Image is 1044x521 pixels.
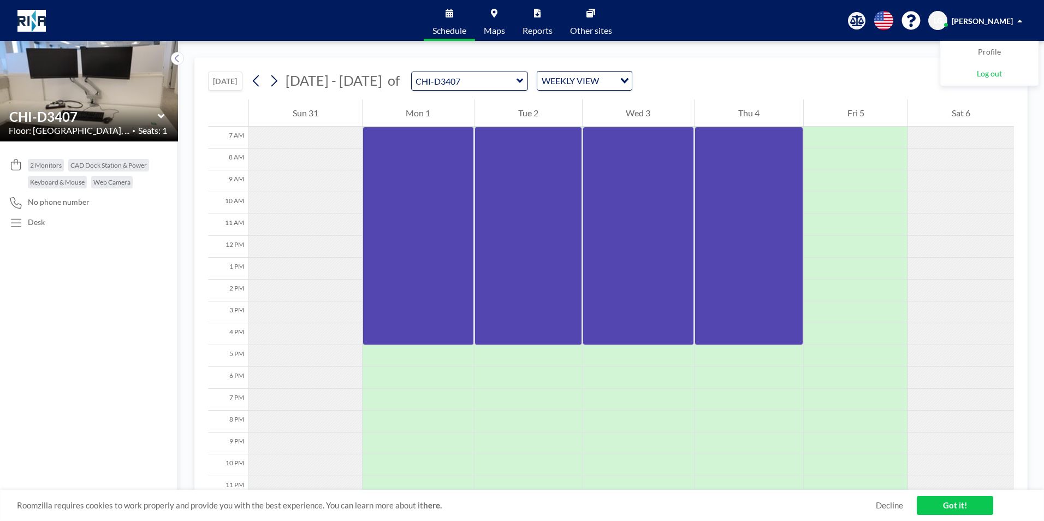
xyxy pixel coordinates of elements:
[602,74,614,88] input: Search for option
[28,197,90,207] span: No phone number
[208,236,248,258] div: 12 PM
[208,433,248,454] div: 9 PM
[208,411,248,433] div: 8 PM
[208,127,248,149] div: 7 AM
[978,47,1001,58] span: Profile
[286,72,382,88] span: [DATE] - [DATE]
[876,500,903,511] a: Decline
[93,178,130,186] span: Web Camera
[70,161,147,169] span: CAD Dock Station & Power
[30,161,62,169] span: 2 Monitors
[363,99,474,127] div: Mon 1
[132,127,135,134] span: •
[952,16,1013,26] span: [PERSON_NAME]
[9,125,129,136] span: Floor: [GEOGRAPHIC_DATA], ...
[934,16,942,26] span: LG
[17,10,46,32] img: organization-logo
[537,72,632,90] div: Search for option
[977,69,1002,80] span: Log out
[208,367,248,389] div: 6 PM
[432,26,466,35] span: Schedule
[208,476,248,498] div: 11 PM
[804,99,908,127] div: Fri 5
[388,72,400,89] span: of
[474,99,582,127] div: Tue 2
[208,454,248,476] div: 10 PM
[423,500,442,510] a: here.
[539,74,601,88] span: WEEKLY VIEW
[570,26,612,35] span: Other sites
[9,109,158,125] input: CHI-D3407
[484,26,505,35] span: Maps
[30,178,85,186] span: Keyboard & Mouse
[695,99,803,127] div: Thu 4
[941,63,1038,85] a: Log out
[941,42,1038,63] a: Profile
[208,72,242,91] button: [DATE]
[208,170,248,192] div: 9 AM
[908,99,1014,127] div: Sat 6
[208,149,248,170] div: 8 AM
[208,258,248,280] div: 1 PM
[208,280,248,301] div: 2 PM
[208,389,248,411] div: 7 PM
[412,72,517,90] input: CHI-D3407
[208,345,248,367] div: 5 PM
[17,500,876,511] span: Roomzilla requires cookies to work properly and provide you with the best experience. You can lea...
[208,301,248,323] div: 3 PM
[249,99,362,127] div: Sun 31
[523,26,553,35] span: Reports
[208,214,248,236] div: 11 AM
[28,217,45,227] p: Desk
[583,99,695,127] div: Wed 3
[138,125,167,136] span: Seats: 1
[208,323,248,345] div: 4 PM
[917,496,993,515] a: Got it!
[208,192,248,214] div: 10 AM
